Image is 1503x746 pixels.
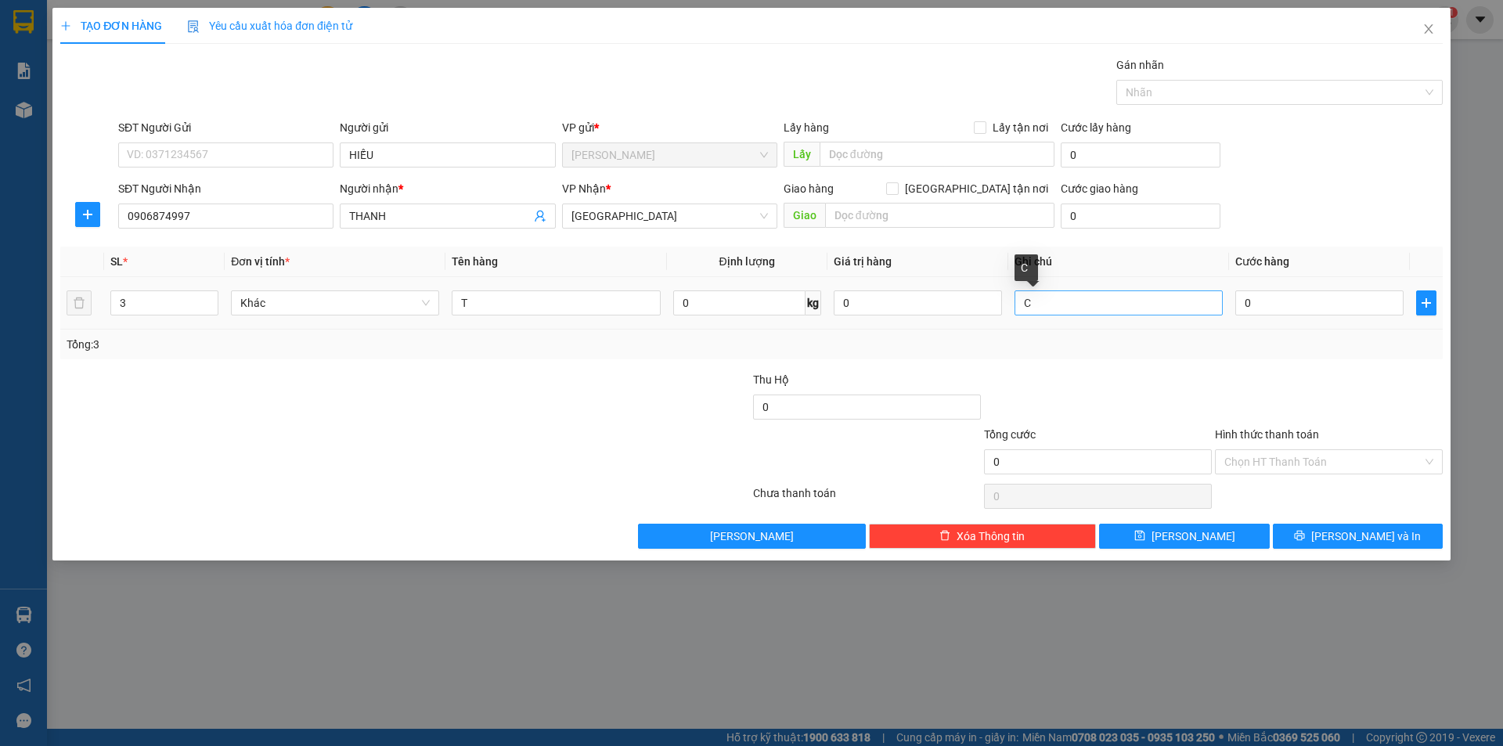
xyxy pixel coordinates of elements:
[984,428,1036,441] span: Tổng cước
[67,290,92,315] button: delete
[986,119,1054,136] span: Lấy tận nơi
[571,143,768,167] span: TAM QUAN
[60,20,71,31] span: plus
[562,119,777,136] div: VP gửi
[1417,297,1436,309] span: plus
[75,202,100,227] button: plus
[899,180,1054,197] span: [GEOGRAPHIC_DATA] tận nơi
[784,182,834,195] span: Giao hàng
[1152,528,1235,545] span: [PERSON_NAME]
[1134,530,1145,542] span: save
[67,336,580,353] div: Tổng: 3
[110,255,123,268] span: SL
[784,203,825,228] span: Giao
[13,13,38,30] span: Gửi:
[1061,142,1220,168] input: Cước lấy hàng
[1061,204,1220,229] input: Cước giao hàng
[1099,524,1269,549] button: save[PERSON_NAME]
[118,180,333,197] div: SĐT Người Nhận
[340,180,555,197] div: Người nhận
[1061,182,1138,195] label: Cước giao hàng
[150,13,187,30] span: Nhận:
[118,119,333,136] div: SĐT Người Gửi
[1407,8,1451,52] button: Close
[1116,59,1164,71] label: Gán nhãn
[1311,528,1421,545] span: [PERSON_NAME] và In
[1015,290,1223,315] input: Ghi Chú
[571,204,768,228] span: SÀI GÒN
[939,530,950,542] span: delete
[340,119,555,136] div: Người gửi
[784,142,820,167] span: Lấy
[834,290,1002,315] input: 0
[1008,247,1229,277] th: Ghi chú
[150,49,308,67] div: CHIÊU
[1061,121,1131,134] label: Cước lấy hàng
[187,20,352,32] span: Yêu cầu xuất hóa đơn điện tử
[869,524,1097,549] button: deleteXóa Thông tin
[784,121,829,134] span: Lấy hàng
[638,524,866,549] button: [PERSON_NAME]
[710,528,794,545] span: [PERSON_NAME]
[1215,428,1319,441] label: Hình thức thanh toán
[820,142,1054,167] input: Dọc đường
[534,210,546,222] span: user-add
[60,20,162,32] span: TẠO ĐƠN HÀNG
[452,290,660,315] input: VD: Bàn, Ghế
[76,208,99,221] span: plus
[240,291,430,315] span: Khác
[114,99,135,121] span: SL
[1273,524,1443,549] button: printer[PERSON_NAME] và In
[806,290,821,315] span: kg
[187,20,200,33] img: icon
[562,182,606,195] span: VP Nhận
[150,13,308,49] div: [GEOGRAPHIC_DATA]
[1416,290,1436,315] button: plus
[1015,254,1038,281] div: C
[13,100,308,120] div: Tên hàng: T ( : 1 )
[13,49,139,67] div: MAI
[753,373,789,386] span: Thu Hộ
[231,255,290,268] span: Đơn vị tính
[957,528,1025,545] span: Xóa Thông tin
[1422,23,1435,35] span: close
[834,255,892,268] span: Giá trị hàng
[1235,255,1289,268] span: Cước hàng
[825,203,1054,228] input: Dọc đường
[452,255,498,268] span: Tên hàng
[1294,530,1305,542] span: printer
[751,485,982,512] div: Chưa thanh toán
[719,255,775,268] span: Định lượng
[13,13,139,49] div: [PERSON_NAME]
